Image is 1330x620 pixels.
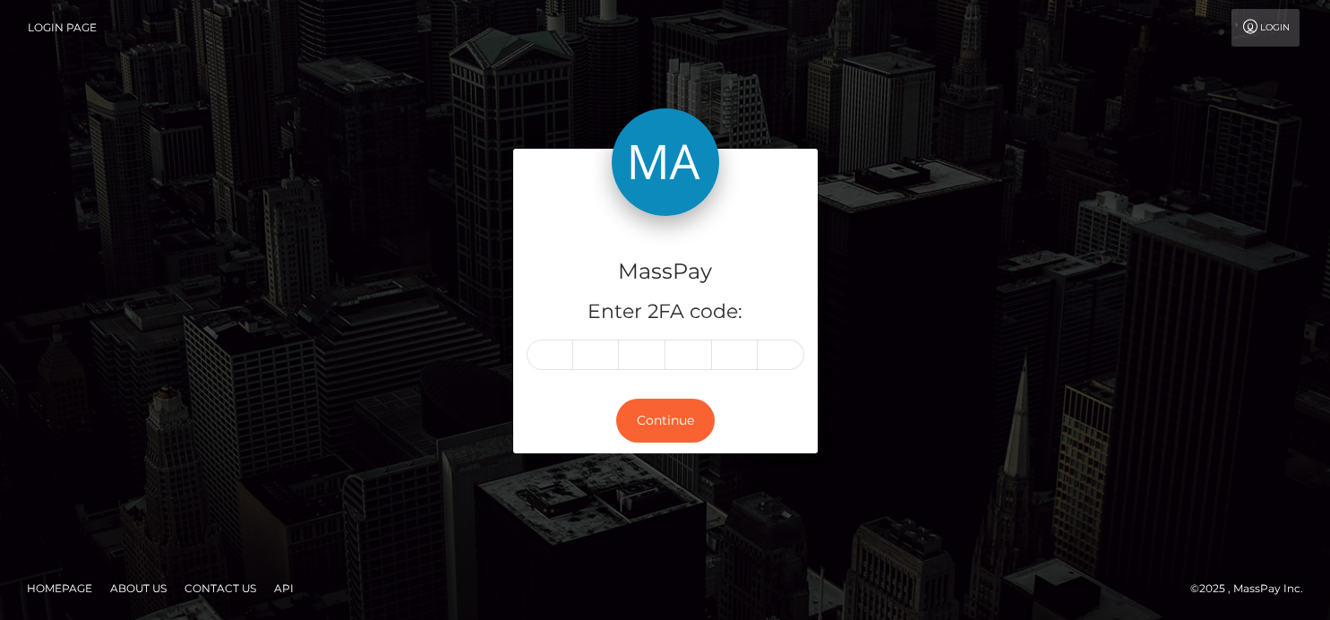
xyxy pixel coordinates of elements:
[1231,9,1300,47] a: Login
[527,256,804,288] h4: MassPay
[616,399,715,443] button: Continue
[267,574,301,602] a: API
[527,298,804,326] h5: Enter 2FA code:
[103,574,174,602] a: About Us
[177,574,263,602] a: Contact Us
[20,574,99,602] a: Homepage
[1190,579,1317,598] div: © 2025 , MassPay Inc.
[28,9,97,47] a: Login Page
[612,108,719,216] img: MassPay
